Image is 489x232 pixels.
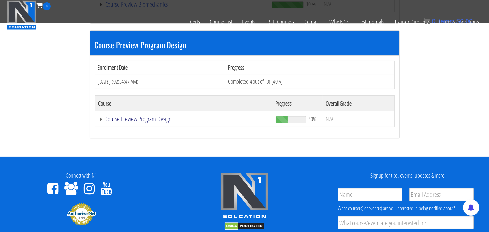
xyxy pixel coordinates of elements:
[95,95,272,111] th: Course
[309,115,317,123] span: 40%
[424,18,430,24] img: icon11.png
[456,18,460,25] span: $
[95,61,225,75] th: Enrollment Date
[434,10,484,33] a: Terms & Conditions
[432,18,435,25] span: 0
[5,172,158,179] h4: Connect with N1
[437,18,454,25] span: items:
[205,10,237,33] a: Course List
[67,202,96,226] img: Authorize.Net Merchant - Click to Verify
[299,10,324,33] a: Contact
[260,10,299,33] a: FREE Course
[338,188,402,201] input: Name
[225,75,394,89] td: Completed 4 out of 10! (40%)
[323,111,394,127] td: N/A
[95,75,225,89] td: [DATE] (02:54:47 AM)
[225,222,264,230] img: DMCA.com Protection Status
[323,95,394,111] th: Overall Grade
[338,216,474,229] input: What course/event are you interested in?
[36,1,51,9] a: 0
[43,2,51,10] span: 0
[338,204,474,212] div: What course(s) or event(s) are you interested in being notified about?
[424,18,473,25] a: 0 items: $0.00
[456,18,473,25] bdi: 0.00
[409,188,474,201] input: Email Address
[7,0,36,30] img: n1-education
[353,10,389,33] a: Testimonials
[237,10,260,33] a: Events
[95,40,395,49] h3: Course Preview Program Design
[98,116,269,122] a: Course Preview Program Design
[272,95,323,111] th: Progress
[324,10,353,33] a: Why N1?
[331,172,484,179] h4: Signup for tips, events, updates & more
[225,61,394,75] th: Progress
[220,172,269,221] img: n1-edu-logo
[389,10,434,33] a: Trainer Directory
[185,10,205,33] a: Certs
